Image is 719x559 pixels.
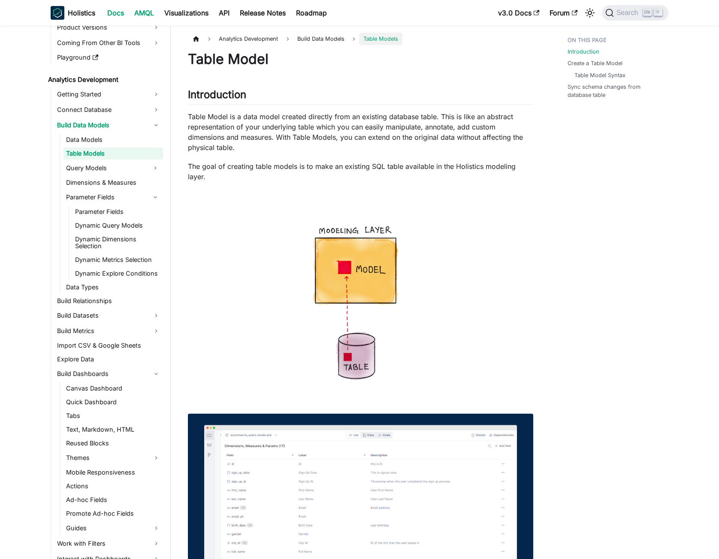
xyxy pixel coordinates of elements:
[73,267,163,279] a: Dynamic Explore Conditions
[188,161,533,182] p: The goal of creating table models is to make an existing SQL table available in the Holistics mod...
[129,6,159,20] a: AMQL
[188,51,533,68] h1: Table Model
[63,480,163,492] a: Actions
[54,340,163,352] a: Import CSV & Google Sheets
[51,6,64,20] img: Holistics
[54,537,163,550] a: Work with Filters
[359,33,402,45] span: Table Models
[63,396,163,408] a: Quick Dashboard
[54,103,163,117] a: Connect Database
[45,74,163,86] a: Analytics Development
[63,190,148,204] a: Parameter Fields
[214,6,235,20] a: API
[73,206,163,218] a: Parameter Fields
[54,295,163,307] a: Build Relationships
[188,88,533,105] h2: Introduction
[214,33,282,45] span: Analytics Development
[188,111,533,153] p: Table Model is a data model created directly from an existing database table. This is like an abs...
[63,451,163,465] a: Themes
[614,9,643,17] span: Search
[568,59,622,67] a: Create a Table Model
[54,118,163,132] a: Build Data Models
[54,353,163,365] a: Explore Data
[73,254,163,266] a: Dynamic Metrics Selection
[291,6,332,20] a: Roadmap
[148,190,163,204] button: Collapse sidebar category 'Parameter Fields'
[574,71,625,79] a: Table Model Syntax
[63,466,163,478] a: Mobile Responsiveness
[602,5,668,21] button: Search (Ctrl+K)
[63,281,163,293] a: Data Types
[73,233,163,252] a: Dynamic Dimensions Selection
[54,21,163,34] a: Product Versions
[63,147,163,159] a: Table Models
[63,494,163,506] a: Ad-hoc Fields
[68,8,95,18] b: Holistics
[63,508,163,520] a: Promote Ad-hoc Fields
[148,161,163,175] button: Expand sidebar category 'Query Models'
[54,36,163,50] a: Coming From Other BI Tools
[63,437,163,449] a: Reused Blocks
[63,424,163,436] a: Text, Markdown, HTML
[159,6,214,20] a: Visualizations
[54,309,163,322] a: Build Datasets
[54,51,163,63] a: Playground
[51,6,95,20] a: HolisticsHolistics
[63,521,163,535] a: Guides
[73,219,163,231] a: Dynamic Query Models
[54,87,163,101] a: Getting Started
[63,177,163,189] a: Dimensions & Measures
[188,33,204,45] a: Home page
[63,410,163,422] a: Tabs
[654,9,662,16] kbd: K
[63,134,163,146] a: Data Models
[568,48,599,56] a: Introduction
[54,367,163,381] a: Build Dashboards
[63,382,163,394] a: Canvas Dashboard
[63,161,148,175] a: Query Models
[583,6,597,20] button: Switch between dark and light mode (currently light mode)
[568,83,663,99] a: Sync schema changes from database table
[54,324,163,338] a: Build Metrics
[188,33,533,45] nav: Breadcrumbs
[42,26,171,559] nav: Docs sidebar
[493,6,544,20] a: v3.0 Docs
[544,6,583,20] a: Forum
[235,6,291,20] a: Release Notes
[293,33,349,45] span: Build Data Models
[102,6,129,20] a: Docs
